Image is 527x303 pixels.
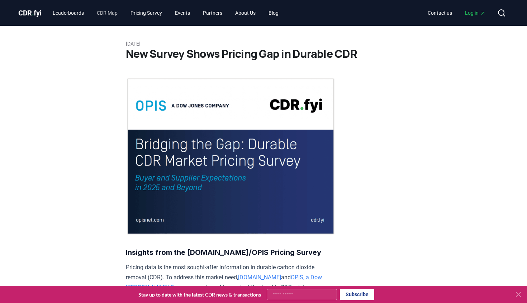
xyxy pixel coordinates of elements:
[18,8,41,18] a: CDR.fyi
[229,6,261,19] a: About Us
[465,9,486,17] span: Log in
[125,6,168,19] a: Pricing Survey
[126,78,336,235] img: blog post image
[263,6,284,19] a: Blog
[126,40,401,47] p: [DATE]
[238,274,281,281] a: [DOMAIN_NAME]
[459,6,492,19] a: Log in
[32,9,34,17] span: .
[91,6,123,19] a: CDR Map
[126,47,401,60] h1: New Survey Shows Pricing Gap in Durable CDR
[422,6,492,19] nav: Main
[18,9,41,17] span: CDR fyi
[47,6,90,19] a: Leaderboards
[169,6,196,19] a: Events
[126,248,321,257] strong: Insights from the [DOMAIN_NAME]/OPIS Pricing Survey
[422,6,458,19] a: Contact us
[47,6,284,19] nav: Main
[197,6,228,19] a: Partners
